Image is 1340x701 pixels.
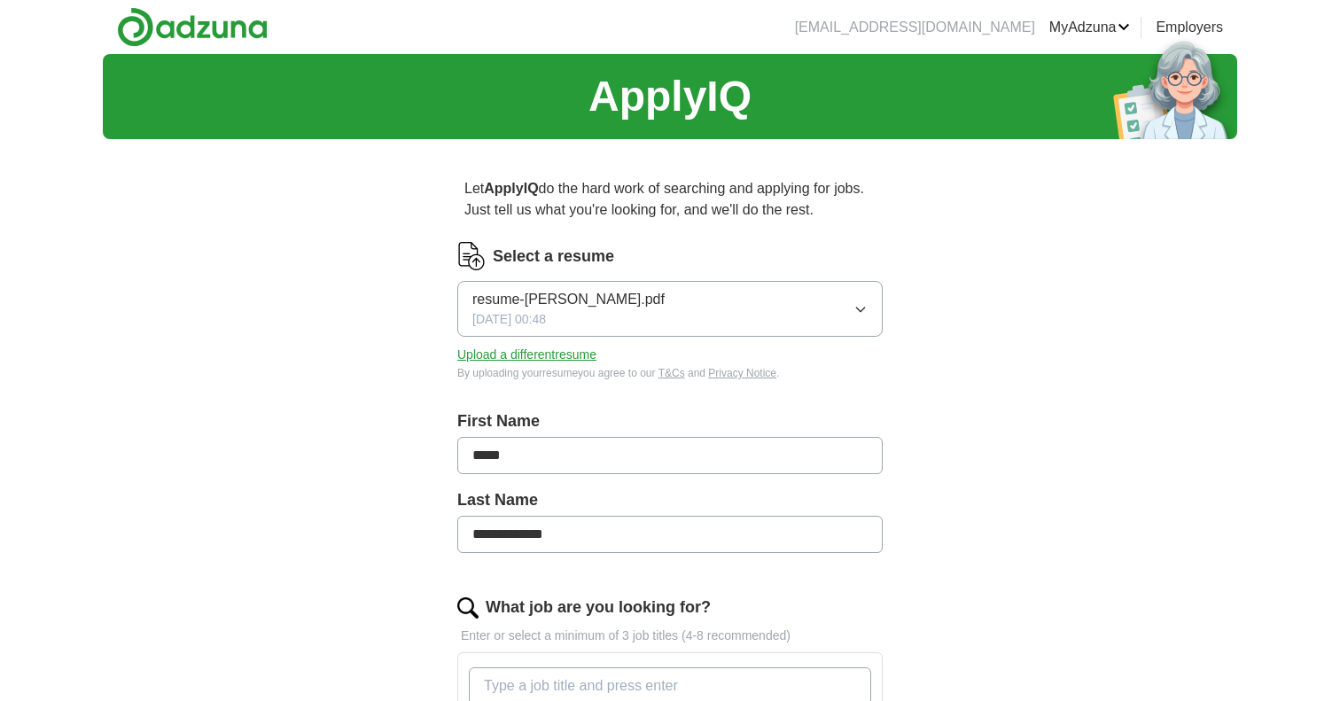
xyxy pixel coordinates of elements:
[457,488,883,512] label: Last Name
[457,365,883,381] div: By uploading your resume you agree to our and .
[457,171,883,228] p: Let do the hard work of searching and applying for jobs. Just tell us what you're looking for, an...
[457,627,883,645] p: Enter or select a minimum of 3 job titles (4-8 recommended)
[472,289,665,310] span: resume-[PERSON_NAME].pdf
[486,596,711,619] label: What job are you looking for?
[484,181,538,196] strong: ApplyIQ
[1049,17,1131,38] a: MyAdzuna
[457,242,486,270] img: CV Icon
[457,597,479,619] img: search.png
[117,7,268,47] img: Adzuna logo
[472,310,546,329] span: [DATE] 00:48
[493,245,614,269] label: Select a resume
[795,17,1035,38] li: [EMAIL_ADDRESS][DOMAIN_NAME]
[708,367,776,379] a: Privacy Notice
[457,346,596,364] button: Upload a differentresume
[457,409,883,433] label: First Name
[457,281,883,337] button: resume-[PERSON_NAME].pdf[DATE] 00:48
[658,367,685,379] a: T&Cs
[1156,17,1223,38] a: Employers
[588,65,752,129] h1: ApplyIQ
